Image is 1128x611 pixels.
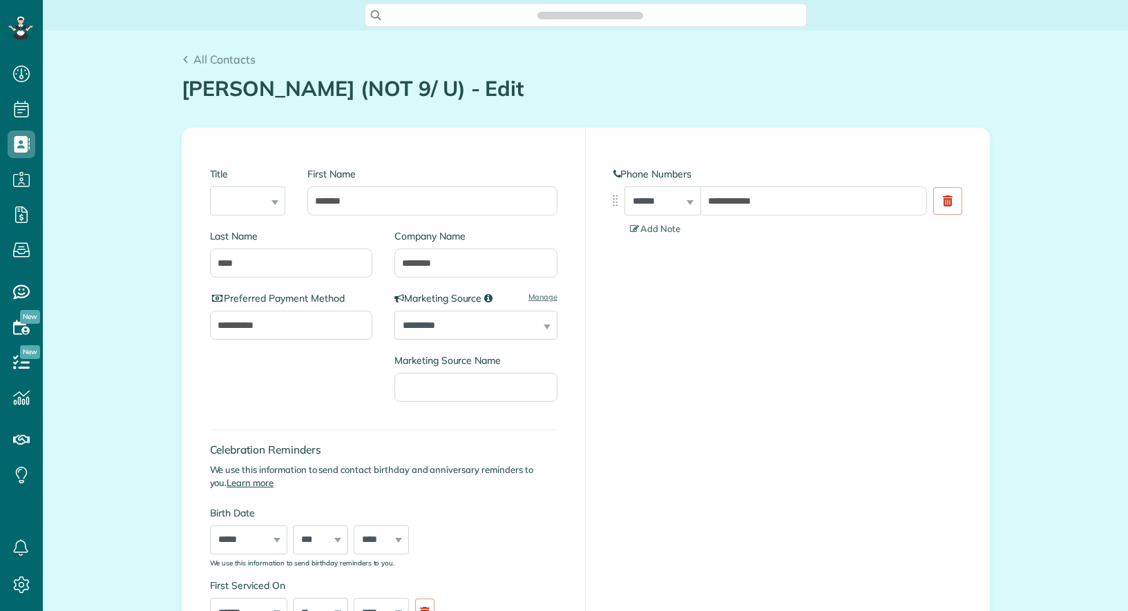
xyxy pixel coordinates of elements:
label: First Serviced On [210,579,441,592]
a: All Contacts [182,51,256,68]
label: Last Name [210,229,373,243]
a: Manage [528,291,557,302]
a: Learn more [227,477,274,488]
span: New [20,345,40,359]
img: drag_indicator-119b368615184ecde3eda3c64c821f6cf29d3e2b97b89ee44bc31753036683e5.png [608,193,622,208]
label: Company Name [394,229,557,243]
label: Preferred Payment Method [210,291,373,305]
label: First Name [307,167,557,181]
label: Phone Numbers [613,167,962,181]
h4: Celebration Reminders [210,444,557,456]
span: Search ZenMaid… [551,8,629,22]
label: Marketing Source Name [394,353,557,367]
label: Marketing Source [394,291,557,305]
span: New [20,310,40,324]
p: We use this information to send contact birthday and anniversary reminders to you. [210,463,557,489]
span: Add Note [630,223,681,234]
sub: We use this information to send birthday reminders to you. [210,559,395,567]
label: Title [210,167,286,181]
h1: [PERSON_NAME] (NOT 9/ U) - Edit [182,77,990,100]
label: Birth Date [210,506,441,520]
span: All Contacts [193,52,256,66]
